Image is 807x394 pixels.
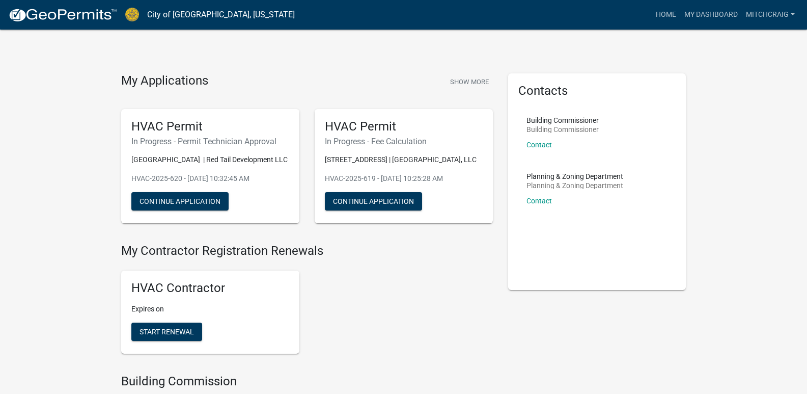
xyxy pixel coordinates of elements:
h4: My Applications [121,73,208,89]
img: City of Jeffersonville, Indiana [125,8,139,21]
h5: HVAC Contractor [131,281,289,296]
h6: In Progress - Fee Calculation [325,137,483,146]
a: Contact [526,141,552,149]
a: My Dashboard [680,5,742,24]
button: Continue Application [325,192,422,211]
wm-registration-list-section: My Contractor Registration Renewals [121,244,493,362]
p: Expires on [131,304,289,314]
h4: My Contractor Registration Renewals [121,244,493,258]
button: Start Renewal [131,323,202,341]
p: HVAC-2025-619 - [DATE] 10:25:28 AM [325,173,483,184]
p: [STREET_ADDRESS] | [GEOGRAPHIC_DATA], LLC [325,154,483,165]
a: mitchcraig [742,5,799,24]
p: Planning & Zoning Department [526,182,623,189]
a: Home [652,5,680,24]
h4: Building Commission [121,374,493,389]
a: City of [GEOGRAPHIC_DATA], [US_STATE] [147,6,295,23]
p: Planning & Zoning Department [526,173,623,180]
button: Show More [446,73,493,90]
p: Building Commissioner [526,126,599,133]
h5: Contacts [518,84,676,98]
p: Building Commissioner [526,117,599,124]
span: Start Renewal [140,328,194,336]
h5: HVAC Permit [131,119,289,134]
p: HVAC-2025-620 - [DATE] 10:32:45 AM [131,173,289,184]
p: [GEOGRAPHIC_DATA] | Red Tail Development LLC [131,154,289,165]
h6: In Progress - Permit Technician Approval [131,137,289,146]
h5: HVAC Permit [325,119,483,134]
a: Contact [526,197,552,205]
button: Continue Application [131,192,229,211]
